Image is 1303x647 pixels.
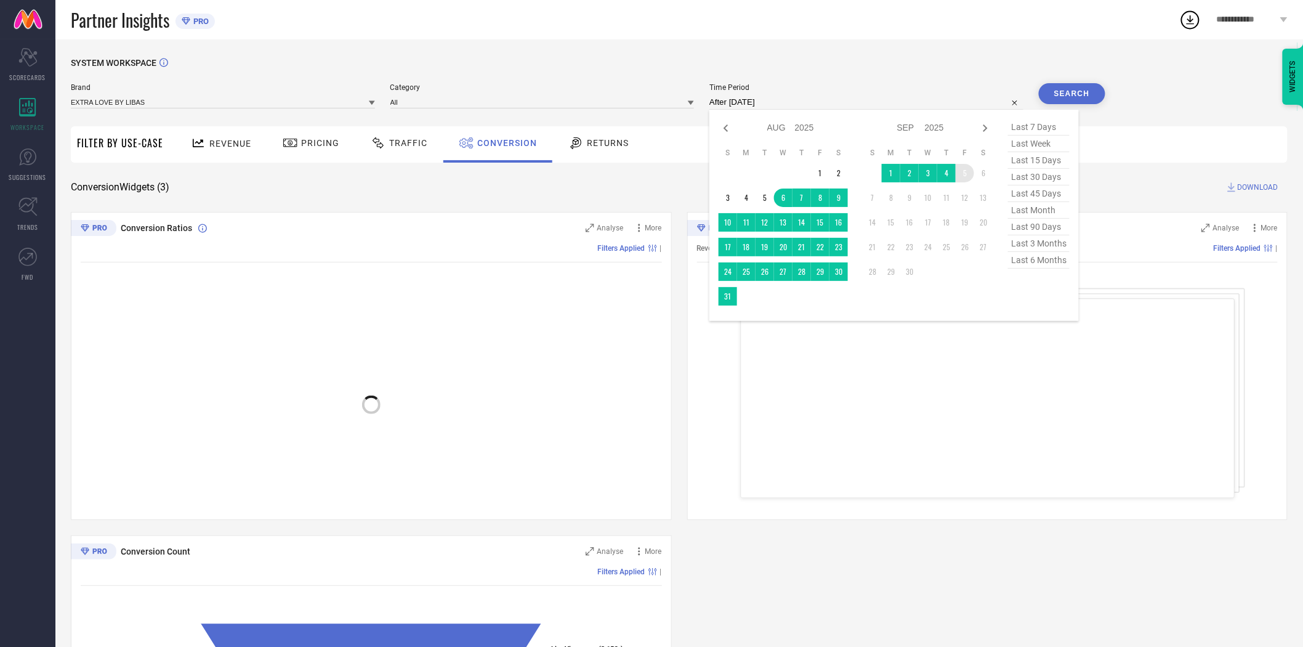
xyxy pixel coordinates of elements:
[774,238,793,256] td: Wed Aug 20 2025
[937,238,956,256] td: Thu Sep 25 2025
[1238,181,1278,193] span: DOWNLOAD
[697,244,757,253] span: Revenue (% share)
[1261,224,1278,232] span: More
[937,164,956,182] td: Thu Sep 04 2025
[719,148,737,158] th: Sunday
[811,213,829,232] td: Fri Aug 15 2025
[737,189,756,207] td: Mon Aug 04 2025
[587,138,629,148] span: Returns
[756,189,774,207] td: Tue Aug 05 2025
[882,238,900,256] td: Mon Sep 22 2025
[737,262,756,281] td: Mon Aug 25 2025
[863,189,882,207] td: Sun Sep 07 2025
[1276,244,1278,253] span: |
[719,213,737,232] td: Sun Aug 10 2025
[774,148,793,158] th: Wednesday
[937,189,956,207] td: Thu Sep 11 2025
[1008,252,1070,269] span: last 6 months
[389,138,427,148] span: Traffic
[900,164,919,182] td: Tue Sep 02 2025
[937,213,956,232] td: Thu Sep 18 2025
[882,213,900,232] td: Mon Sep 15 2025
[209,139,251,149] span: Revenue
[882,164,900,182] td: Mon Sep 01 2025
[829,238,848,256] td: Sat Aug 23 2025
[586,547,594,556] svg: Zoom
[719,121,733,136] div: Previous month
[882,148,900,158] th: Monday
[71,83,375,92] span: Brand
[1008,152,1070,169] span: last 15 days
[882,262,900,281] td: Mon Sep 29 2025
[900,238,919,256] td: Tue Sep 23 2025
[1008,235,1070,252] span: last 3 months
[71,181,169,193] span: Conversion Widgets ( 3 )
[301,138,339,148] span: Pricing
[919,164,937,182] td: Wed Sep 03 2025
[974,213,993,232] td: Sat Sep 20 2025
[737,213,756,232] td: Mon Aug 11 2025
[811,148,829,158] th: Friday
[756,238,774,256] td: Tue Aug 19 2025
[974,164,993,182] td: Sat Sep 06 2025
[937,148,956,158] th: Thursday
[390,83,695,92] span: Category
[598,244,645,253] span: Filters Applied
[900,148,919,158] th: Tuesday
[9,173,47,182] span: SUGGESTIONS
[737,238,756,256] td: Mon Aug 18 2025
[900,189,919,207] td: Tue Sep 09 2025
[121,223,192,233] span: Conversion Ratios
[645,224,662,232] span: More
[863,238,882,256] td: Sun Sep 21 2025
[71,58,156,68] span: SYSTEM WORKSPACE
[660,568,662,576] span: |
[1008,169,1070,185] span: last 30 days
[774,189,793,207] td: Wed Aug 06 2025
[190,17,209,26] span: PRO
[660,244,662,253] span: |
[829,164,848,182] td: Sat Aug 02 2025
[71,7,169,33] span: Partner Insights
[974,148,993,158] th: Saturday
[709,95,1023,110] input: Select time period
[829,148,848,158] th: Saturday
[597,547,624,556] span: Analyse
[756,213,774,232] td: Tue Aug 12 2025
[719,238,737,256] td: Sun Aug 17 2025
[900,213,919,232] td: Tue Sep 16 2025
[1214,244,1261,253] span: Filters Applied
[811,262,829,281] td: Fri Aug 29 2025
[687,220,733,238] div: Premium
[1201,224,1210,232] svg: Zoom
[71,220,116,238] div: Premium
[1008,202,1070,219] span: last month
[1008,119,1070,136] span: last 7 days
[756,148,774,158] th: Tuesday
[1179,9,1201,31] div: Open download list
[919,148,937,158] th: Wednesday
[919,238,937,256] td: Wed Sep 24 2025
[709,83,1023,92] span: Time Period
[956,213,974,232] td: Fri Sep 19 2025
[956,189,974,207] td: Fri Sep 12 2025
[121,547,190,556] span: Conversion Count
[919,213,937,232] td: Wed Sep 17 2025
[22,272,34,282] span: FWD
[1008,136,1070,152] span: last week
[17,222,38,232] span: TRENDS
[756,262,774,281] td: Tue Aug 26 2025
[1213,224,1240,232] span: Analyse
[811,164,829,182] td: Fri Aug 01 2025
[978,121,993,136] div: Next month
[919,189,937,207] td: Wed Sep 10 2025
[974,189,993,207] td: Sat Sep 13 2025
[793,238,811,256] td: Thu Aug 21 2025
[597,224,624,232] span: Analyse
[900,262,919,281] td: Tue Sep 30 2025
[737,148,756,158] th: Monday
[956,238,974,256] td: Fri Sep 26 2025
[956,164,974,182] td: Fri Sep 05 2025
[863,262,882,281] td: Sun Sep 28 2025
[1008,185,1070,202] span: last 45 days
